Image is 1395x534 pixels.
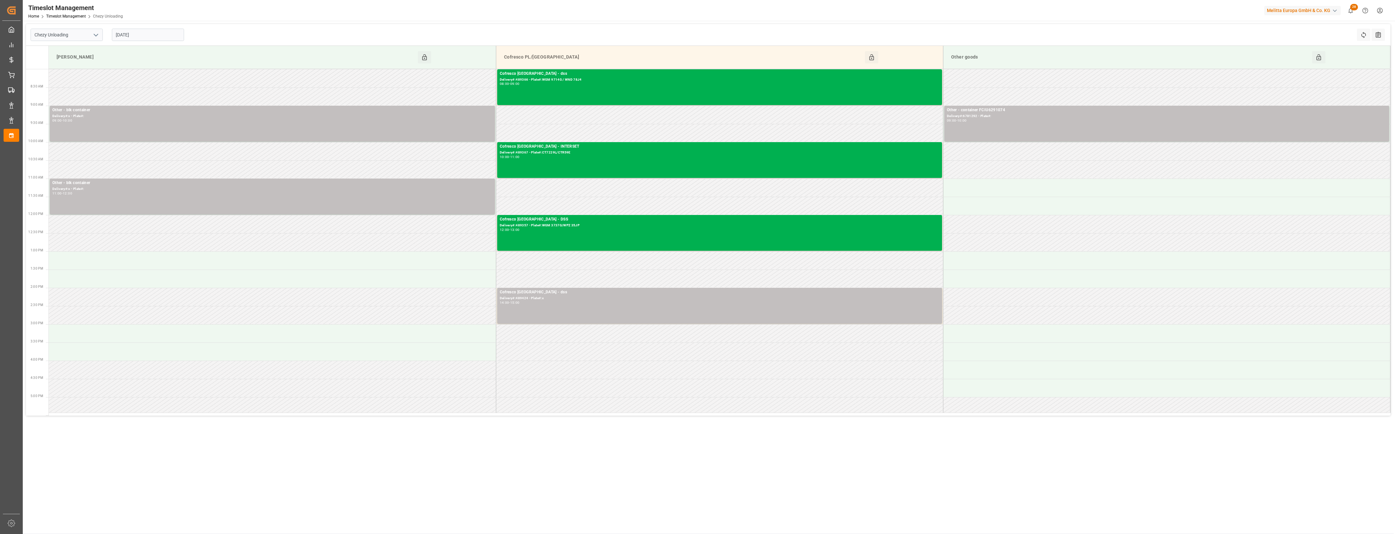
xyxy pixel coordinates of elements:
div: Cofresco [GEOGRAPHIC_DATA] - INTERSET [500,143,939,150]
div: 10:00 [500,155,509,158]
span: 9:00 AM [31,103,43,106]
div: Delivery#:x - Plate#: [52,186,492,192]
div: 08:00 [500,82,509,85]
input: DD-MM-YYYY [112,29,184,41]
div: Other - blk container [52,107,492,113]
div: Cofresco [GEOGRAPHIC_DATA] - dss [500,71,939,77]
span: 9:30 AM [31,121,43,125]
div: 09:00 [510,82,520,85]
span: 28 [1350,4,1358,10]
a: Home [28,14,39,19]
span: 2:30 PM [31,303,43,307]
div: 09:00 [52,119,62,122]
div: - [509,155,510,158]
div: Delivery#:489367 - Plate#:CT7229L/CTR59E [500,150,939,155]
div: Delivery#:489424 - Plate#:x [500,296,939,301]
div: - [509,301,510,304]
div: 14:00 [500,301,509,304]
span: 11:30 AM [28,194,43,197]
span: 1:00 PM [31,248,43,252]
button: Help Center [1358,3,1373,18]
div: 10:00 [63,119,72,122]
span: 3:00 PM [31,321,43,325]
div: Other - blk container [52,180,492,186]
div: Delivery#:489366 - Plate#:WGM 9714G / WND 78J4 [500,77,939,83]
span: 1:30 PM [31,267,43,270]
div: 11:00 [52,192,62,195]
div: 10:00 [957,119,967,122]
div: Melitta Europa GmbH & Co. KG [1264,6,1341,15]
div: [PERSON_NAME] [54,51,418,63]
div: Cofresco [GEOGRAPHIC_DATA] - dss [500,289,939,296]
div: - [62,119,63,122]
span: 5:00 PM [31,394,43,398]
div: Cofresco PL/[GEOGRAPHIC_DATA] [501,51,865,63]
span: 3:30 PM [31,340,43,343]
span: 10:00 AM [28,139,43,143]
span: 10:30 AM [28,157,43,161]
div: Other goods [949,51,1312,63]
div: 09:00 [947,119,956,122]
div: Delivery#:x - Plate#: [52,113,492,119]
div: Cofresco [GEOGRAPHIC_DATA] - DSS [500,216,939,223]
div: - [509,82,510,85]
div: Timeslot Management [28,3,123,13]
span: 12:00 PM [28,212,43,216]
a: Timeslot Management [46,14,86,19]
div: - [956,119,957,122]
span: 8:30 AM [31,85,43,88]
button: Melitta Europa GmbH & Co. KG [1264,4,1343,17]
div: 15:00 [510,301,520,304]
span: 12:30 PM [28,230,43,234]
div: 12:00 [500,228,509,231]
div: - [62,192,63,195]
button: show 28 new notifications [1343,3,1358,18]
button: open menu [91,30,100,40]
input: Type to search/select [31,29,103,41]
div: 11:00 [510,155,520,158]
span: 2:00 PM [31,285,43,288]
div: - [509,228,510,231]
div: Other - container FCIU6291074 [947,107,1387,113]
span: 4:00 PM [31,358,43,361]
div: Delivery#:6781292 - Plate#: [947,113,1387,119]
div: 13:00 [510,228,520,231]
div: Delivery#:489357 - Plate#:WGM 3737G/WPZ 35JP [500,223,939,228]
span: 11:00 AM [28,176,43,179]
span: 4:30 PM [31,376,43,380]
div: 12:00 [63,192,72,195]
